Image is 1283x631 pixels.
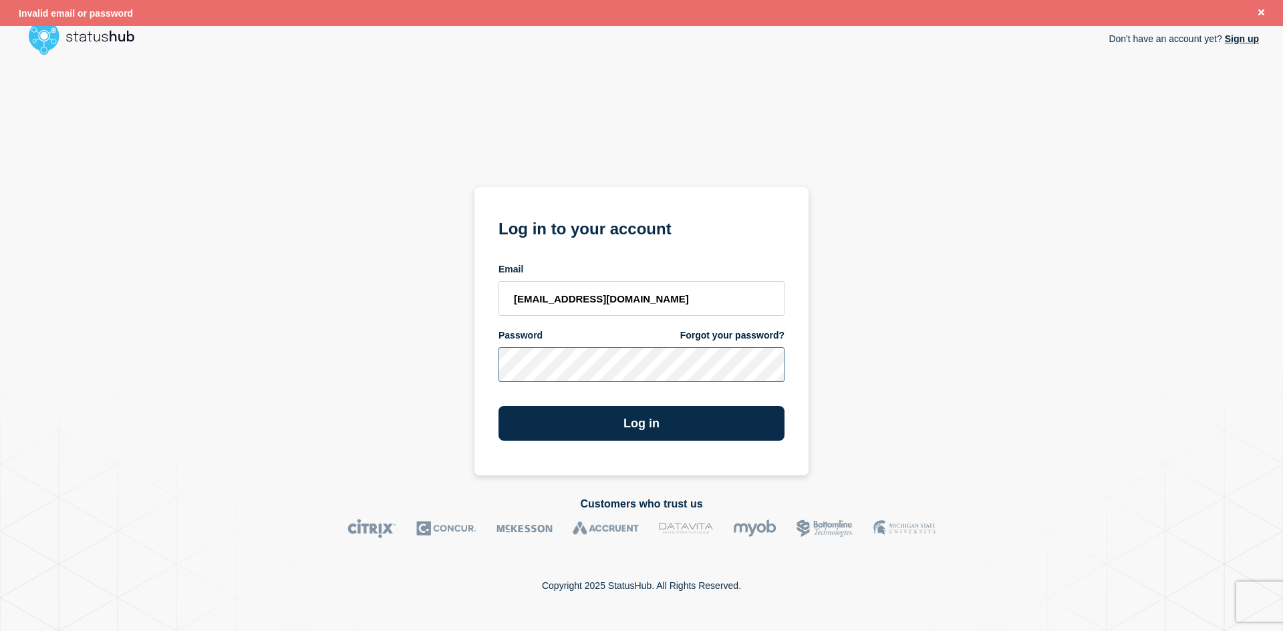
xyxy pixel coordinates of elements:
[1109,23,1259,55] p: Don't have an account yet?
[416,519,476,538] img: Concur logo
[498,347,785,382] input: password input
[680,329,785,342] a: Forgot your password?
[1222,33,1259,44] a: Sign up
[659,519,713,538] img: DataVita logo
[1253,5,1270,21] button: Close banner
[496,519,553,538] img: McKesson logo
[873,519,936,538] img: MSU logo
[498,281,785,316] input: email input
[797,519,853,538] img: Bottomline logo
[347,519,396,538] img: Citrix logo
[19,8,133,19] span: Invalid email or password
[498,329,543,342] span: Password
[542,580,741,591] p: Copyright 2025 StatusHub. All Rights Reserved.
[573,519,639,538] img: Accruent logo
[498,406,785,441] button: Log in
[24,16,151,59] img: StatusHub logo
[498,263,523,276] span: Email
[498,215,785,240] h1: Log in to your account
[733,519,776,538] img: myob logo
[24,498,1259,510] h2: Customers who trust us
